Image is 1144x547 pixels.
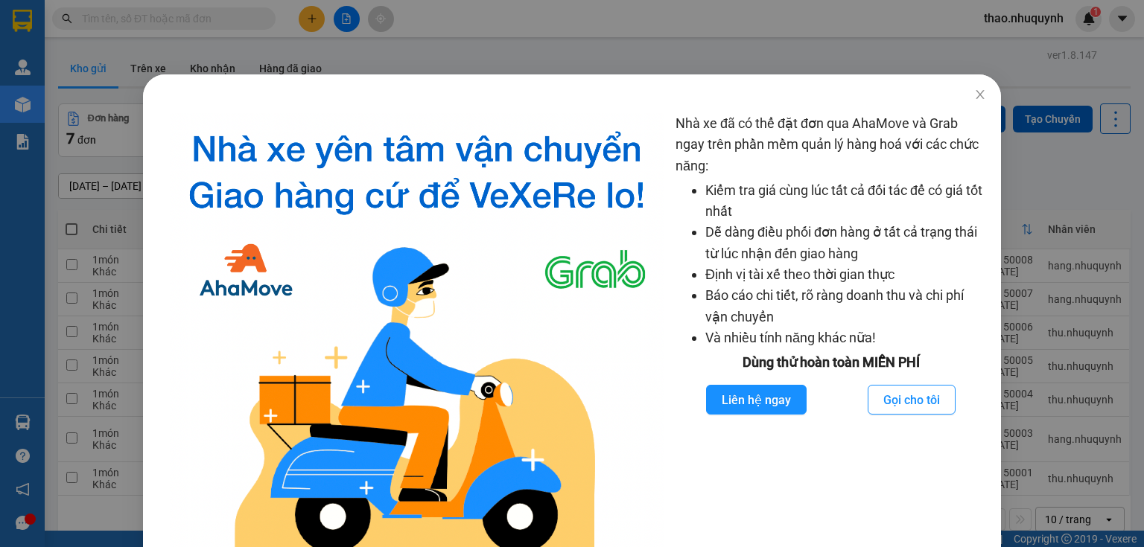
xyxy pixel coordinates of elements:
[883,391,940,409] span: Gọi cho tôi
[722,391,791,409] span: Liên hệ ngay
[676,352,986,373] div: Dùng thử hoàn toàn MIỄN PHÍ
[868,385,956,415] button: Gọi cho tôi
[705,264,986,285] li: Định vị tài xế theo thời gian thực
[705,180,986,223] li: Kiểm tra giá cùng lúc tất cả đối tác để có giá tốt nhất
[705,222,986,264] li: Dễ dàng điều phối đơn hàng ở tất cả trạng thái từ lúc nhận đến giao hàng
[705,285,986,327] li: Báo cáo chi tiết, rõ ràng doanh thu và chi phí vận chuyển
[706,385,807,415] button: Liên hệ ngay
[705,327,986,348] li: Và nhiều tính năng khác nữa!
[974,89,986,100] span: close
[959,74,1001,116] button: Close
